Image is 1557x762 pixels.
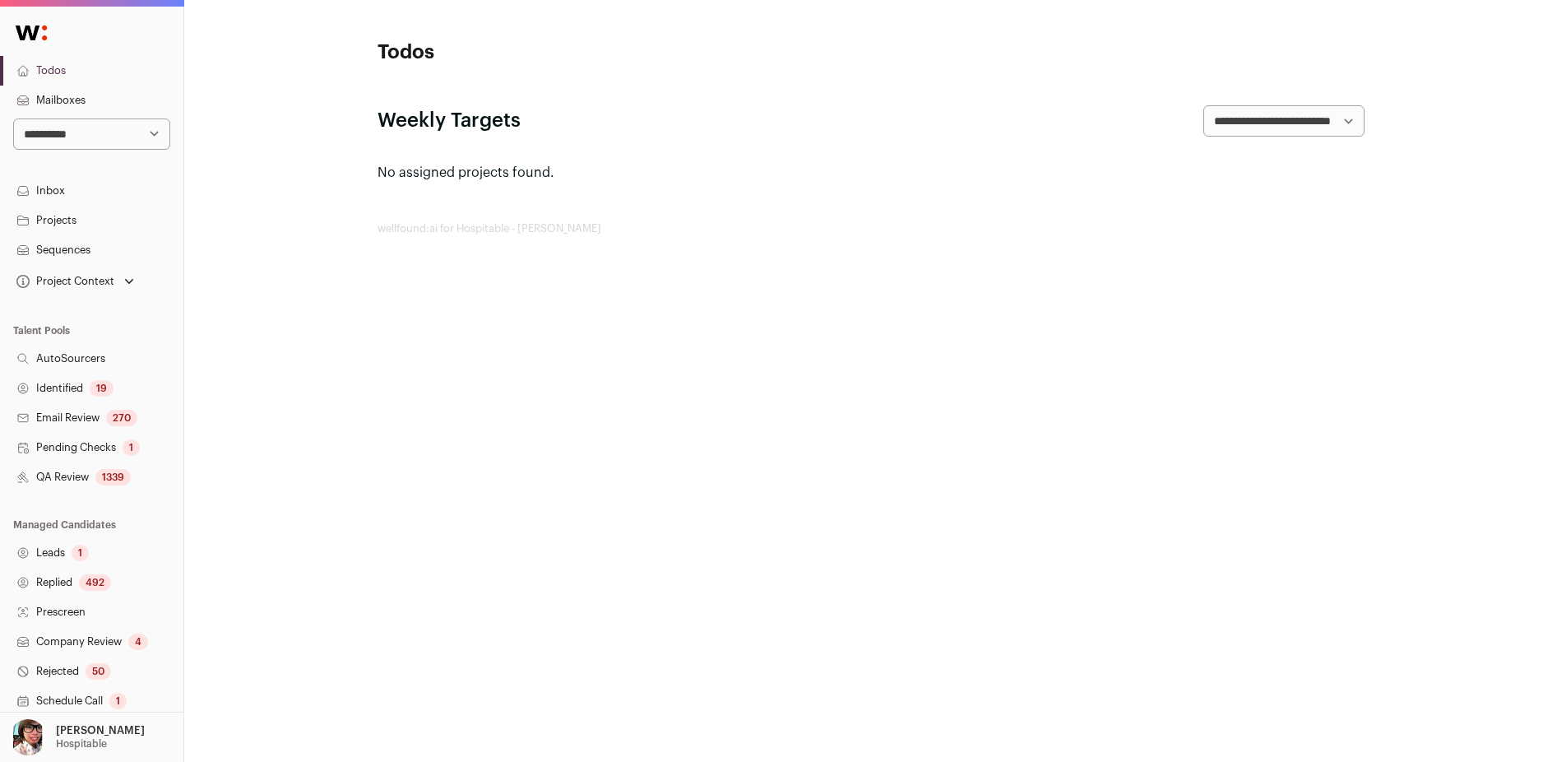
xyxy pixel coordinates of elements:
img: 14759586-medium_jpg [10,719,46,755]
div: 1 [72,545,89,561]
div: 50 [86,663,111,680]
p: [PERSON_NAME] [56,724,145,737]
h1: Todos [378,39,707,66]
p: Hospitable [56,737,107,750]
button: Open dropdown [13,270,137,293]
div: 270 [106,410,137,426]
p: No assigned projects found. [378,163,1365,183]
img: Wellfound [7,16,56,49]
button: Open dropdown [7,719,148,755]
footer: wellfound:ai for Hospitable - [PERSON_NAME] [378,222,1365,235]
h2: Weekly Targets [378,108,521,134]
div: 492 [79,574,111,591]
div: 1 [123,439,140,456]
div: Project Context [13,275,114,288]
div: 4 [128,634,148,650]
div: 1339 [95,469,131,486]
div: 1 [109,693,127,709]
div: 19 [90,380,114,397]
